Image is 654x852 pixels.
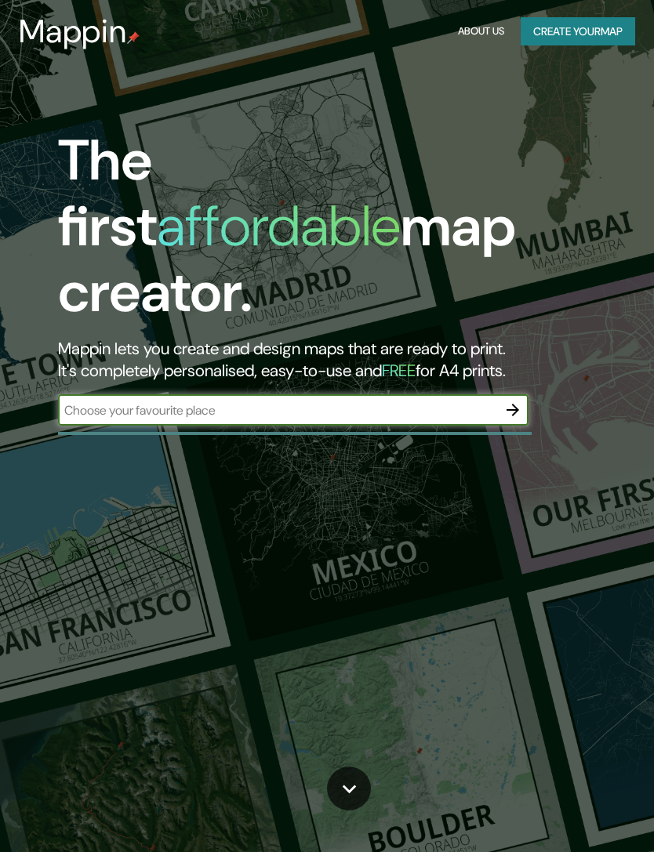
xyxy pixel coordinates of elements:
h5: FREE [382,360,416,382]
button: About Us [454,17,508,46]
h1: affordable [157,190,401,263]
h3: Mappin [19,13,127,50]
button: Create yourmap [521,17,635,46]
input: Choose your favourite place [58,401,497,419]
img: mappin-pin [127,31,140,44]
h2: Mappin lets you create and design maps that are ready to print. It's completely personalised, eas... [58,338,581,382]
h1: The first map creator. [58,128,581,338]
